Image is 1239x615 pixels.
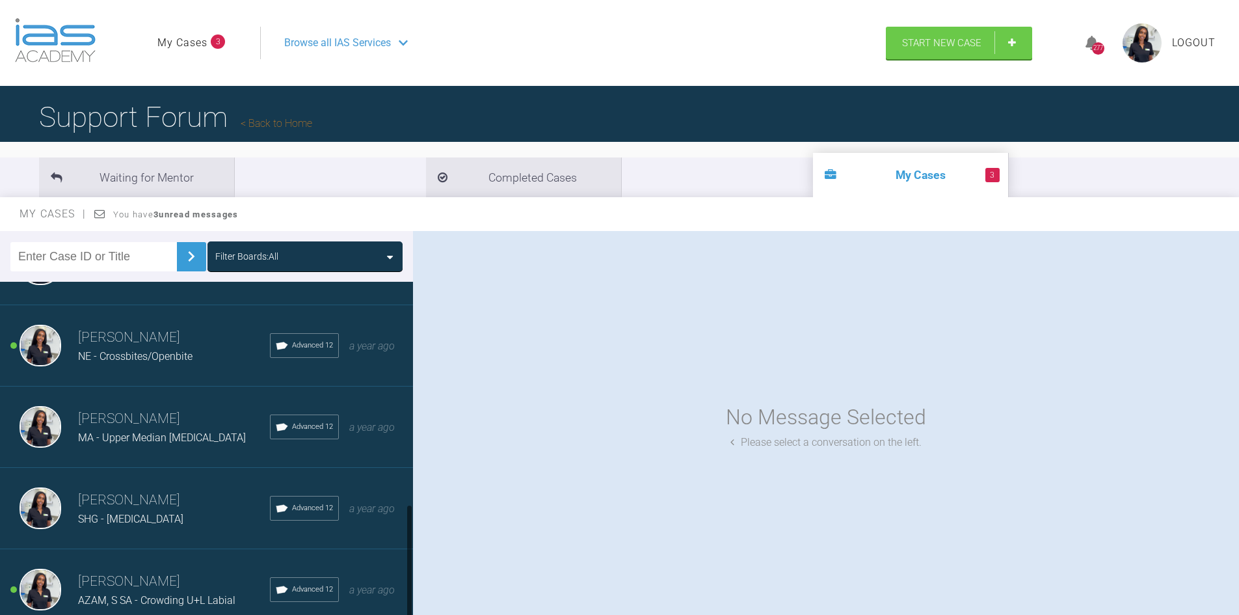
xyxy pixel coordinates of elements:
img: profile.png [1123,23,1162,62]
img: Mariam Samra [20,325,61,366]
div: Please select a conversation on the left. [730,434,922,451]
span: You have [113,210,239,219]
a: Logout [1172,34,1216,51]
strong: 3 unread messages [153,210,238,219]
span: NE - Crossbites/Openbite [78,350,193,362]
li: Waiting for Mentor [39,157,234,197]
span: Advanced 12 [292,340,333,351]
h3: [PERSON_NAME] [78,489,270,512]
span: a year ago [349,502,395,515]
input: Enter Case ID or Title [10,242,177,271]
a: Start New Case [886,27,1032,59]
li: Completed Cases [426,157,621,197]
h1: Support Forum [39,94,312,140]
img: Mariam Samra [20,569,61,610]
span: a year ago [349,584,395,596]
img: Mariam Samra [20,487,61,529]
span: 3 [211,34,225,49]
span: Browse all IAS Services [284,34,391,51]
span: My Cases [20,208,87,220]
a: My Cases [157,34,207,51]
span: Advanced 12 [292,421,333,433]
span: a year ago [349,340,395,352]
span: SHG - [MEDICAL_DATA] [78,513,183,525]
li: My Cases [813,153,1008,197]
div: 277 [1092,42,1104,55]
div: No Message Selected [726,401,926,434]
span: 3 [985,168,1000,182]
img: Mariam Samra [20,406,61,448]
div: Filter Boards: All [215,249,278,264]
span: a year ago [349,421,395,433]
h3: [PERSON_NAME] [78,408,270,430]
img: chevronRight.28bd32b0.svg [181,246,202,267]
span: AZAM, S SA - Crowding U+L Labial [78,594,235,607]
span: Advanced 12 [292,502,333,514]
img: logo-light.3e3ef733.png [15,18,96,62]
span: Start New Case [902,37,981,49]
h3: [PERSON_NAME] [78,327,270,349]
span: MA - Upper Median [MEDICAL_DATA] [78,431,246,444]
h3: [PERSON_NAME] [78,571,270,593]
a: Back to Home [241,117,312,130]
span: Advanced 12 [292,584,333,595]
